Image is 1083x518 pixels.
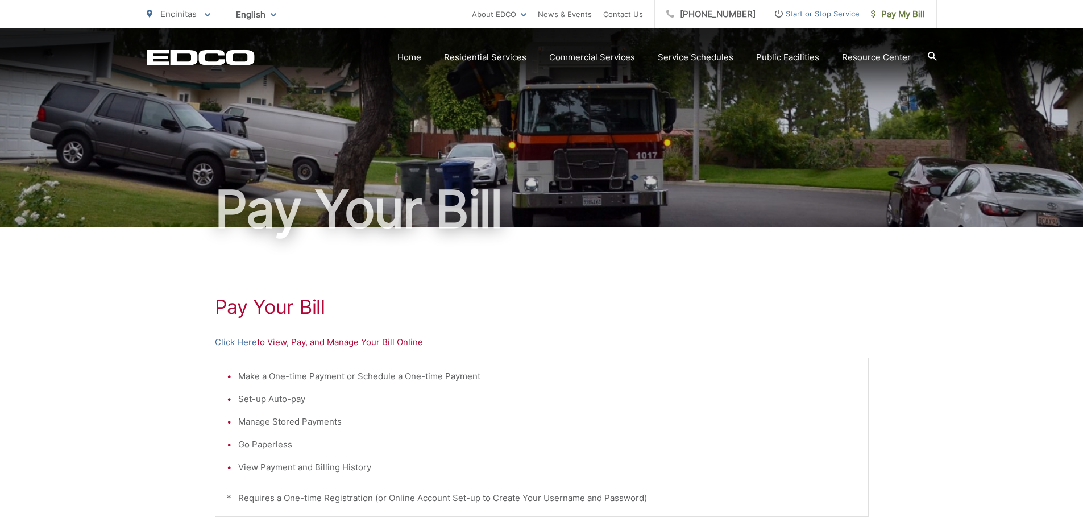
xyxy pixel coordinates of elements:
[658,51,733,64] a: Service Schedules
[842,51,911,64] a: Resource Center
[603,7,643,21] a: Contact Us
[238,461,857,474] li: View Payment and Billing History
[756,51,819,64] a: Public Facilities
[160,9,197,19] span: Encinitas
[444,51,526,64] a: Residential Services
[215,296,869,318] h1: Pay Your Bill
[472,7,526,21] a: About EDCO
[238,392,857,406] li: Set-up Auto-pay
[227,5,285,24] span: English
[238,415,857,429] li: Manage Stored Payments
[397,51,421,64] a: Home
[538,7,592,21] a: News & Events
[871,7,925,21] span: Pay My Bill
[549,51,635,64] a: Commercial Services
[238,438,857,451] li: Go Paperless
[215,335,869,349] p: to View, Pay, and Manage Your Bill Online
[215,335,257,349] a: Click Here
[227,491,857,505] p: * Requires a One-time Registration (or Online Account Set-up to Create Your Username and Password)
[238,370,857,383] li: Make a One-time Payment or Schedule a One-time Payment
[147,181,937,238] h1: Pay Your Bill
[147,49,255,65] a: EDCD logo. Return to the homepage.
